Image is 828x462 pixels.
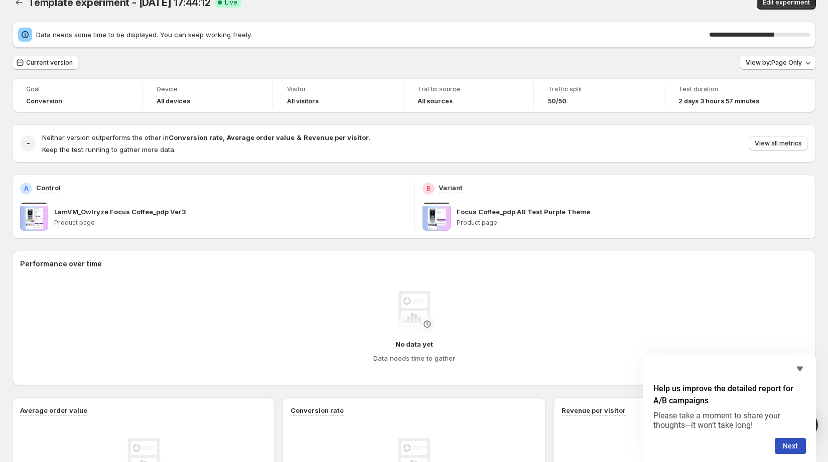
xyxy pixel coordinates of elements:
h3: Conversion rate [291,405,344,415]
span: 50/50 [548,97,567,105]
span: Neither version outperforms the other in . [42,133,370,141]
strong: , [223,133,225,141]
span: Test duration [678,85,781,93]
span: Keep the test running to gather more data. [42,145,176,153]
img: Focus Coffee_pdp AB Test Purple Theme [423,203,451,231]
a: DeviceAll devices [157,84,258,106]
span: Goal [26,85,128,93]
strong: Average order value [227,133,295,141]
img: No data yet [394,291,434,331]
strong: & [297,133,302,141]
button: View by:Page Only [740,56,816,70]
h4: All visitors [287,97,319,105]
h2: B [427,185,431,193]
strong: Revenue per visitor [304,133,369,141]
span: Device [157,85,258,93]
button: Current version [12,56,79,70]
button: View all metrics [749,136,808,150]
p: Product page [54,219,406,227]
a: Test duration2 days 3 hours 57 minutes [678,84,781,106]
a: GoalConversion [26,84,128,106]
span: Visitor [287,85,389,93]
p: Variant [439,183,463,193]
button: Next question [775,438,806,454]
h2: - [27,138,30,148]
a: Traffic split50/50 [548,84,650,106]
span: View all metrics [755,139,802,147]
p: Control [36,183,61,193]
span: Traffic split [548,85,650,93]
p: Please take a moment to share your thoughts—it won’t take long! [653,411,806,430]
span: Traffic source [418,85,519,93]
h3: Revenue per visitor [562,405,626,415]
span: Data needs some time to be displayed. You can keep working freely. [36,30,710,40]
h4: No data yet [395,339,433,349]
button: Hide survey [794,363,806,375]
strong: Conversion rate [169,133,223,141]
span: 2 days 3 hours 57 minutes [678,97,759,105]
p: LamVM_Owlryze Focus Coffee_pdp Ver3 [54,207,186,217]
a: Traffic sourceAll sources [418,84,519,106]
h3: Average order value [20,405,87,415]
p: Product page [457,219,808,227]
span: Current version [26,59,73,67]
h4: All devices [157,97,190,105]
h4: All sources [418,97,453,105]
h2: Help us improve the detailed report for A/B campaigns [653,383,806,407]
span: View by: Page Only [746,59,802,67]
h2: Performance over time [20,259,808,269]
h2: A [24,185,29,193]
h4: Data needs time to gather [373,353,455,363]
p: Focus Coffee_pdp AB Test Purple Theme [457,207,590,217]
img: LamVM_Owlryze Focus Coffee_pdp Ver3 [20,203,48,231]
div: Help us improve the detailed report for A/B campaigns [653,363,806,454]
a: VisitorAll visitors [287,84,389,106]
span: Conversion [26,97,62,105]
